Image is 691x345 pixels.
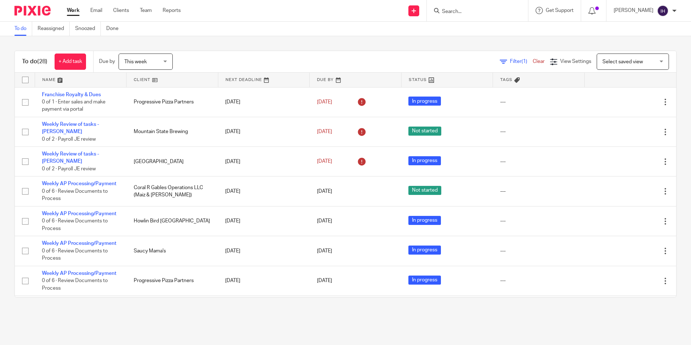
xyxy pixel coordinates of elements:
[113,7,129,14] a: Clients
[408,97,441,106] span: In progress
[317,278,332,283] span: [DATE]
[500,188,578,195] div: ---
[602,59,643,64] span: Select saved view
[42,248,108,261] span: 0 of 6 · Review Documents to Process
[317,159,332,164] span: [DATE]
[126,87,218,117] td: Progressive Pizza Partners
[218,236,310,266] td: [DATE]
[218,266,310,295] td: [DATE]
[42,137,96,142] span: 0 of 2 · Payroll JE review
[560,59,591,64] span: View Settings
[38,22,70,36] a: Reassigned
[546,8,574,13] span: Get Support
[37,59,47,64] span: (28)
[106,22,124,36] a: Done
[140,7,152,14] a: Team
[408,156,441,165] span: In progress
[500,217,578,225] div: ---
[42,278,108,291] span: 0 of 6 · Review Documents to Process
[67,7,80,14] a: Work
[99,58,115,65] p: Due by
[218,117,310,146] td: [DATE]
[14,22,32,36] a: To do
[42,189,108,201] span: 0 of 6 · Review Documents to Process
[500,98,578,106] div: ---
[126,147,218,176] td: [GEOGRAPHIC_DATA]
[500,78,512,82] span: Tags
[218,147,310,176] td: [DATE]
[218,206,310,236] td: [DATE]
[218,176,310,206] td: [DATE]
[510,59,533,64] span: Filter
[657,5,669,17] img: svg%3E
[408,127,441,136] span: Not started
[614,7,653,14] p: [PERSON_NAME]
[42,211,116,216] a: Weekly AP Processing/Payment
[90,7,102,14] a: Email
[126,117,218,146] td: Mountain State Brewing
[42,181,116,186] a: Weekly AP Processing/Payment
[42,218,108,231] span: 0 of 6 · Review Documents to Process
[317,219,332,224] span: [DATE]
[42,271,116,276] a: Weekly AP Processing/Payment
[55,54,86,70] a: + Add task
[126,296,218,325] td: Riphean Group
[218,87,310,117] td: [DATE]
[42,241,116,246] a: Weekly AP Processing/Payment
[317,248,332,254] span: [DATE]
[408,186,441,195] span: Not started
[42,166,96,171] span: 0 of 2 · Payroll JE review
[75,22,101,36] a: Snoozed
[500,277,578,284] div: ---
[14,6,51,16] img: Pixie
[500,247,578,255] div: ---
[42,152,99,164] a: Weekly Review of tasks - [PERSON_NAME]
[441,9,506,15] input: Search
[533,59,545,64] a: Clear
[163,7,181,14] a: Reports
[126,206,218,236] td: Howlin Bird [GEOGRAPHIC_DATA]
[218,296,310,325] td: [DATE]
[408,216,441,225] span: In progress
[126,266,218,295] td: Progressive Pizza Partners
[408,276,441,285] span: In progress
[317,99,332,105] span: [DATE]
[317,129,332,134] span: [DATE]
[500,158,578,165] div: ---
[42,92,101,97] a: Franchise Royalty & Dues
[317,189,332,194] span: [DATE]
[22,58,47,65] h1: To do
[124,59,147,64] span: This week
[500,128,578,135] div: ---
[42,99,106,112] span: 0 of 1 · Enter sales and make payment via portal
[522,59,527,64] span: (1)
[126,176,218,206] td: Coral R Gables Operations LLC (Maiz & [PERSON_NAME])
[126,236,218,266] td: Saucy Mama's
[42,122,99,134] a: Weekly Review of tasks - [PERSON_NAME]
[408,246,441,255] span: In progress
